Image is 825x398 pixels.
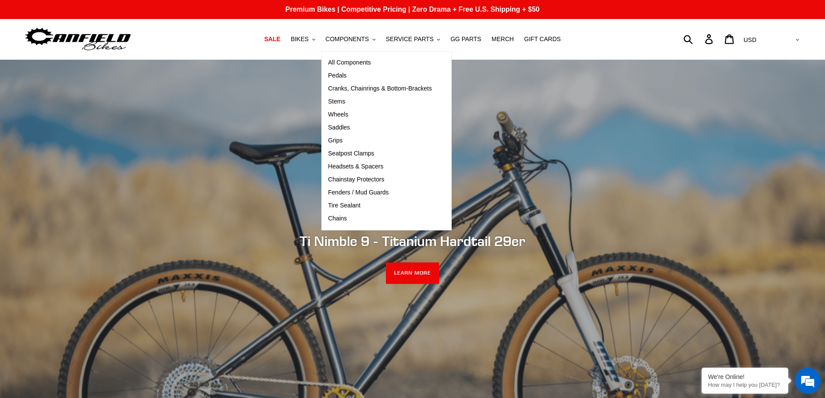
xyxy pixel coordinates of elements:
[386,36,434,43] span: SERVICE PARTS
[322,160,439,173] a: Headsets & Spacers
[446,33,485,45] a: GG PARTS
[322,186,439,199] a: Fenders / Mud Guards
[328,72,347,79] span: Pedals
[322,82,439,95] a: Cranks, Chainrings & Bottom-Brackets
[264,36,280,43] span: SALE
[24,26,132,53] img: Canfield Bikes
[487,33,518,45] a: MERCH
[492,36,514,43] span: MERCH
[322,56,439,69] a: All Components
[328,163,384,170] span: Headsets & Spacers
[328,215,347,222] span: Chains
[322,199,439,212] a: Tire Sealant
[520,33,565,45] a: GIFT CARDS
[328,85,432,92] span: Cranks, Chainrings & Bottom-Brackets
[524,36,561,43] span: GIFT CARDS
[177,233,649,249] h2: Ti Nimble 9 - Titanium Hardtail 29er
[322,173,439,186] a: Chainstay Protectors
[450,36,481,43] span: GG PARTS
[326,36,369,43] span: COMPONENTS
[328,189,389,196] span: Fenders / Mud Guards
[322,212,439,225] a: Chains
[286,33,319,45] button: BIKES
[708,373,782,380] div: We're Online!
[386,262,439,284] a: LEARN MORE
[322,134,439,147] a: Grips
[708,382,782,388] p: How may I help you today?
[328,202,361,209] span: Tire Sealant
[322,121,439,134] a: Saddles
[321,33,380,45] button: COMPONENTS
[328,124,350,131] span: Saddles
[328,111,349,118] span: Wheels
[328,176,385,183] span: Chainstay Protectors
[322,108,439,121] a: Wheels
[322,95,439,108] a: Stems
[328,150,375,157] span: Seatpost Clamps
[322,69,439,82] a: Pedals
[291,36,308,43] span: BIKES
[328,59,371,66] span: All Components
[322,147,439,160] a: Seatpost Clamps
[328,137,343,144] span: Grips
[382,33,444,45] button: SERVICE PARTS
[688,29,710,49] input: Search
[260,33,285,45] a: SALE
[328,98,346,105] span: Stems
